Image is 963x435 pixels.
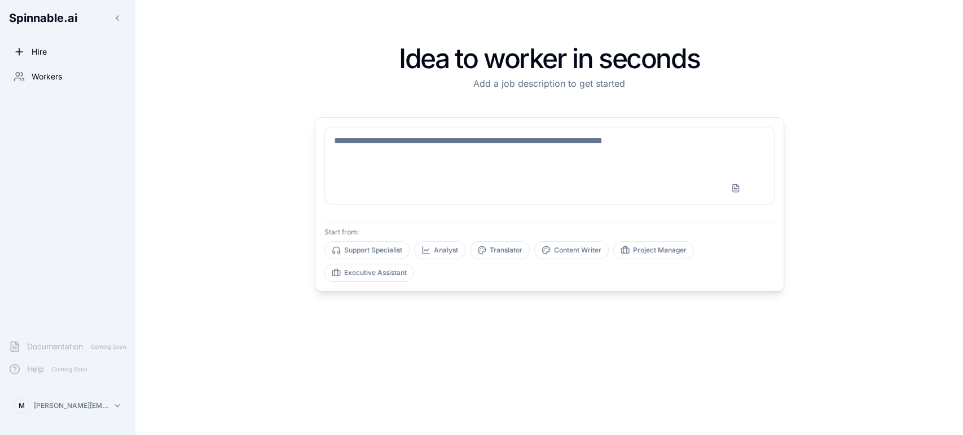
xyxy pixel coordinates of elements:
button: Translator [470,241,530,259]
p: Add a job description to get started [315,77,784,90]
button: Executive Assistant [324,264,414,282]
button: M[PERSON_NAME][EMAIL_ADDRESS][DOMAIN_NAME] [9,394,126,417]
span: Workers [32,71,62,82]
span: .ai [64,11,77,25]
button: Support Specialist [324,241,410,259]
button: Analyst [414,241,465,259]
span: Coming Soon [87,341,130,352]
button: Content Writer [534,241,609,259]
span: Hire [32,46,47,57]
span: M [19,401,25,410]
h1: Idea to worker in seconds [315,45,784,72]
p: [PERSON_NAME][EMAIL_ADDRESS][DOMAIN_NAME] [34,401,108,410]
span: Help [27,363,44,375]
span: Documentation [27,341,83,352]
span: Spinnable [9,11,77,25]
span: Coming Soon [49,364,91,375]
button: Project Manager [613,241,694,259]
p: Start from: [324,228,775,237]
